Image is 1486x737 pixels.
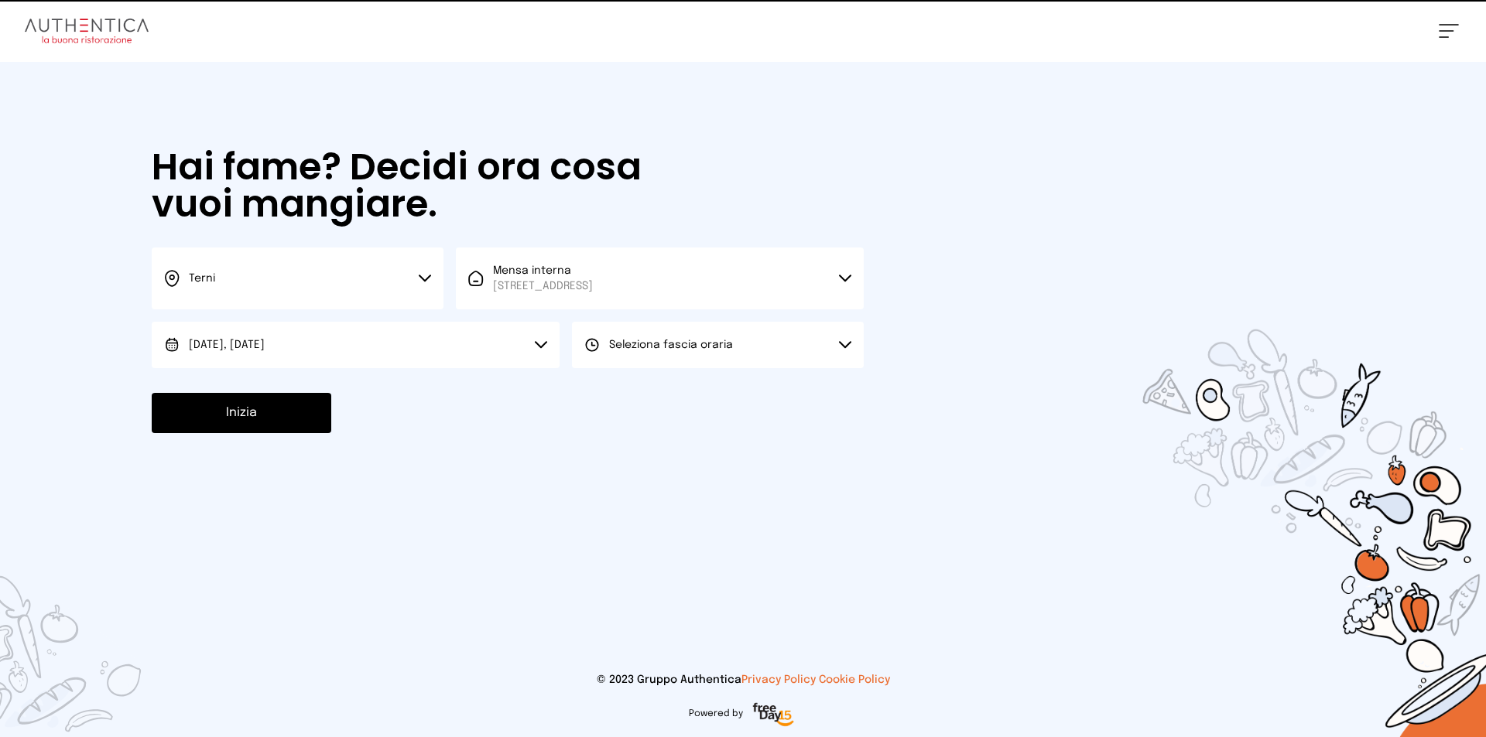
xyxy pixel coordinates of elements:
[741,674,816,685] a: Privacy Policy
[1053,241,1486,737] img: sticker-selezione-mensa.70a28f7.png
[152,322,560,368] button: [DATE], [DATE]
[152,148,686,223] h1: Hai fame? Decidi ora cosa vuoi mangiare.
[25,19,149,43] img: logo.8f33a47.png
[493,278,593,294] span: [STREET_ADDRESS]
[456,247,864,309] button: Mensa interna[STREET_ADDRESS]
[152,247,443,309] button: Terni
[572,322,864,368] button: Seleziona fascia oraria
[493,263,593,294] span: Mensa interna
[689,708,743,720] span: Powered by
[25,672,1461,688] p: © 2023 Gruppo Authentica
[189,339,265,350] span: [DATE], [DATE]
[819,674,890,685] a: Cookie Policy
[152,393,331,433] button: Inizia
[189,273,215,284] span: Terni
[749,700,798,731] img: logo-freeday.3e08031.png
[609,339,733,350] span: Seleziona fascia oraria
